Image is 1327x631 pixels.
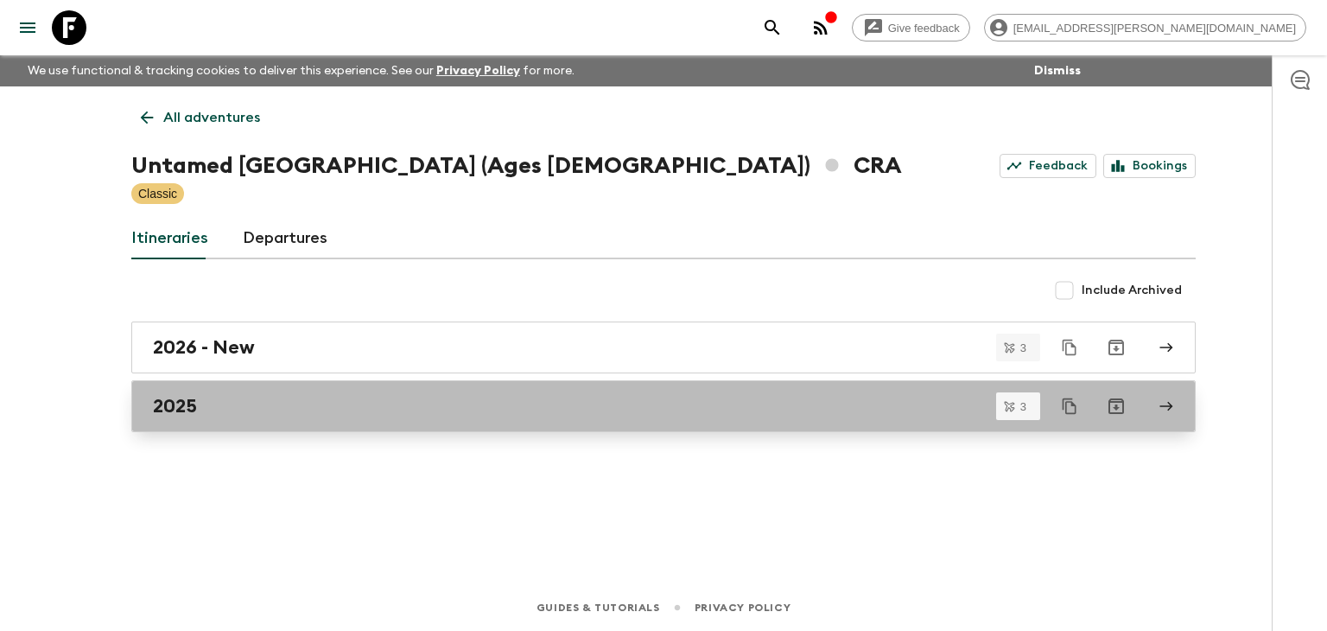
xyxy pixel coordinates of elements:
a: Bookings [1103,154,1196,178]
button: menu [10,10,45,45]
div: [EMAIL_ADDRESS][PERSON_NAME][DOMAIN_NAME] [984,14,1306,41]
a: 2026 - New [131,322,1196,373]
button: Duplicate [1054,391,1085,422]
p: Classic [138,185,177,202]
a: Privacy Policy [695,598,790,617]
button: Duplicate [1054,332,1085,363]
p: We use functional & tracking cookies to deliver this experience. See our for more. [21,55,581,86]
span: Include Archived [1082,282,1182,299]
span: 3 [1010,401,1037,412]
button: search adventures [755,10,790,45]
h1: Untamed [GEOGRAPHIC_DATA] (Ages [DEMOGRAPHIC_DATA]) CRA [131,149,902,183]
a: Give feedback [852,14,970,41]
a: All adventures [131,100,270,135]
p: All adventures [163,107,260,128]
span: [EMAIL_ADDRESS][PERSON_NAME][DOMAIN_NAME] [1004,22,1305,35]
h2: 2026 - New [153,336,255,359]
button: Archive [1099,389,1133,424]
button: Archive [1099,330,1133,365]
span: Give feedback [879,22,969,35]
h2: 2025 [153,395,197,417]
a: Itineraries [131,218,208,259]
a: 2025 [131,380,1196,432]
a: Guides & Tutorials [537,598,660,617]
button: Dismiss [1030,59,1085,83]
a: Feedback [1000,154,1096,178]
a: Departures [243,218,327,259]
a: Privacy Policy [436,65,520,77]
span: 3 [1010,342,1037,354]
